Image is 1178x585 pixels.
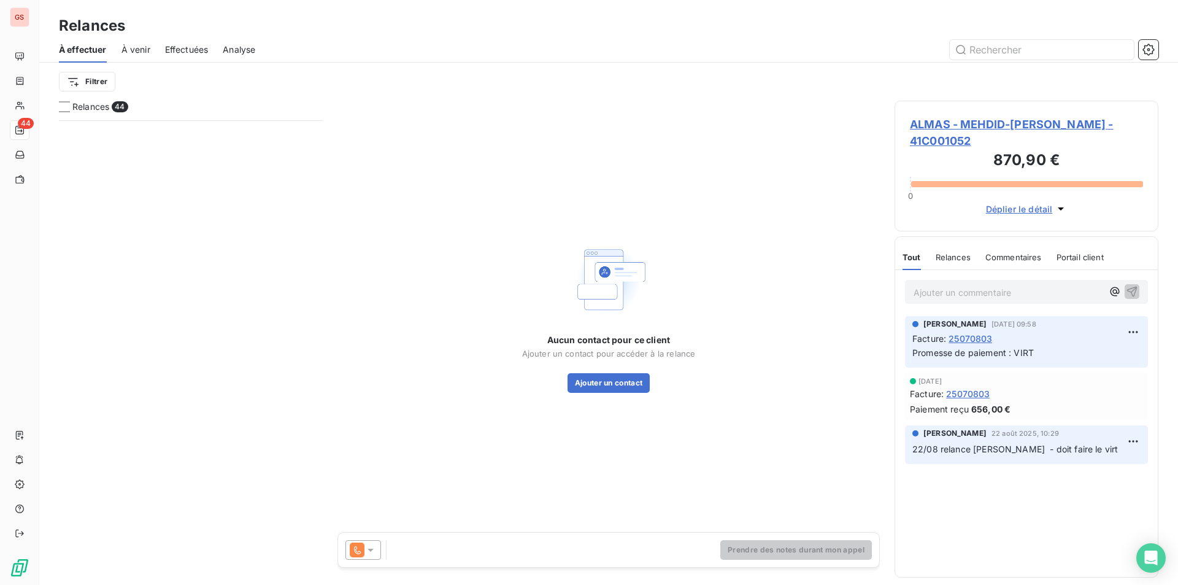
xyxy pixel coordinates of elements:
[923,319,987,330] span: [PERSON_NAME]
[910,149,1143,174] h3: 870,90 €
[223,44,255,56] span: Analyse
[1136,543,1166,573] div: Open Intercom Messenger
[923,428,987,439] span: [PERSON_NAME]
[982,202,1071,216] button: Déplier le détail
[946,387,990,400] span: 25070803
[986,203,1053,215] span: Déplier le détail
[950,40,1134,60] input: Rechercher
[569,240,648,319] img: Empty state
[165,44,209,56] span: Effectuées
[910,403,969,416] span: Paiement reçu
[949,332,992,345] span: 25070803
[912,444,1118,454] span: 22/08 relance [PERSON_NAME] - doit faire le virt
[121,44,150,56] span: À venir
[720,540,872,560] button: Prendre des notes durant mon appel
[547,334,670,346] span: Aucun contact pour ce client
[112,101,128,112] span: 44
[971,403,1011,416] span: 656,00 €
[912,347,1034,358] span: Promesse de paiement : VIRT
[568,373,650,393] button: Ajouter un contact
[918,378,942,385] span: [DATE]
[10,7,29,27] div: GS
[991,430,1059,437] span: 22 août 2025, 10:29
[59,15,125,37] h3: Relances
[991,320,1036,328] span: [DATE] 09:58
[903,252,921,262] span: Tout
[1057,252,1104,262] span: Portail client
[908,191,913,201] span: 0
[10,558,29,578] img: Logo LeanPay
[910,387,944,400] span: Facture :
[936,252,971,262] span: Relances
[985,252,1042,262] span: Commentaires
[59,72,115,91] button: Filtrer
[72,101,109,113] span: Relances
[912,332,946,345] span: Facture :
[18,118,34,129] span: 44
[522,349,696,358] span: Ajouter un contact pour accéder à la relance
[59,44,107,56] span: À effectuer
[59,120,323,585] div: grid
[910,116,1143,149] span: ALMAS - MEHDID-[PERSON_NAME] - 41C001052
